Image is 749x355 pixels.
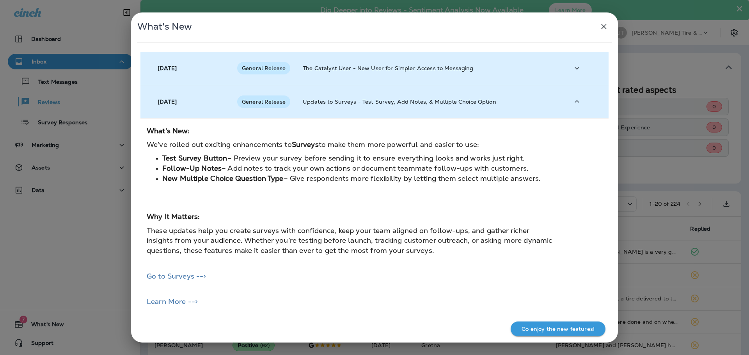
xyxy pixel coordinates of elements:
button: Go enjoy the new features! [511,321,605,336]
p: Updates to Surveys - Test Survey, Add Notes, & Multiple Choice Option [303,99,557,105]
p: [DATE] [158,65,177,71]
p: The Catalyst User - New User for Simpler Access to Messaging [303,65,557,71]
span: What's New [137,21,192,32]
strong: Why It Matters: [147,212,200,221]
p: Go enjoy the new features! [522,326,595,332]
strong: Test Survey Button [162,154,227,162]
strong: Follow-Up Notes [162,164,222,173]
span: – Preview your survey before sending it to ensure everything looks and works just right. [227,154,525,162]
p: [DATE] [158,99,177,105]
strong: What's New: [147,126,190,135]
a: Learn More --> [147,297,198,306]
span: These updates help you create surveys with confidence, keep your team aligned on follow-ups, and ... [147,226,552,255]
strong: New Multiple Choice Question Type [162,174,284,183]
a: Go to Surveys --> [147,272,206,281]
span: General Release [237,65,290,71]
span: We’ve rolled out exciting enhancements to [147,140,292,149]
span: – Give respondents more flexibility by letting them select multiple answers. [284,174,541,183]
span: General Release [237,99,290,105]
span: – Add notes to track your own actions or document teammate follow-ups with customers. [222,164,529,173]
span: to make them more powerful and easier to use: [319,140,479,149]
strong: Surveys [292,140,319,149]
